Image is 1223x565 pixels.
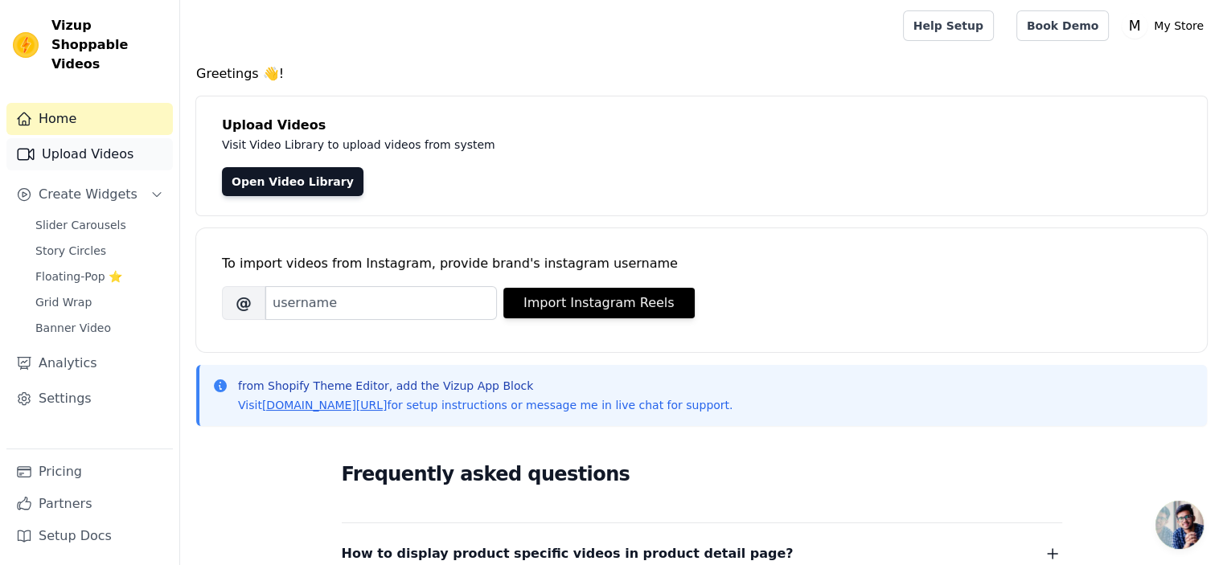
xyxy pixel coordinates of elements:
[6,347,173,379] a: Analytics
[6,383,173,415] a: Settings
[222,254,1181,273] div: To import videos from Instagram, provide brand's instagram username
[342,542,1062,565] button: How to display product specific videos in product detail page?
[51,16,166,74] span: Vizup Shoppable Videos
[1155,501,1204,549] div: Open chat
[35,268,122,285] span: Floating-Pop ⭐
[238,397,733,413] p: Visit for setup instructions or message me in live chat for support.
[238,378,733,394] p: from Shopify Theme Editor, add the Vizup App Block
[35,243,106,259] span: Story Circles
[265,286,497,320] input: username
[26,240,173,262] a: Story Circles
[196,64,1207,84] h4: Greetings 👋!
[6,138,173,170] a: Upload Videos
[342,542,794,565] span: How to display product specific videos in product detail page?
[6,103,173,135] a: Home
[1122,11,1210,40] button: M My Store
[26,214,173,236] a: Slider Carousels
[1129,18,1141,34] text: M
[26,291,173,313] a: Grid Wrap
[342,458,1062,490] h2: Frequently asked questions
[13,32,39,58] img: Vizup
[26,265,173,288] a: Floating-Pop ⭐
[222,116,1181,135] h4: Upload Videos
[503,288,695,318] button: Import Instagram Reels
[1147,11,1210,40] p: My Store
[6,488,173,520] a: Partners
[903,10,994,41] a: Help Setup
[6,178,173,211] button: Create Widgets
[222,135,942,154] p: Visit Video Library to upload videos from system
[222,167,363,196] a: Open Video Library
[35,217,126,233] span: Slider Carousels
[262,399,388,411] a: [DOMAIN_NAME][URL]
[222,286,265,320] span: @
[6,520,173,552] a: Setup Docs
[35,294,92,310] span: Grid Wrap
[26,317,173,339] a: Banner Video
[35,320,111,336] span: Banner Video
[6,456,173,488] a: Pricing
[1016,10,1109,41] a: Book Demo
[39,185,137,204] span: Create Widgets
